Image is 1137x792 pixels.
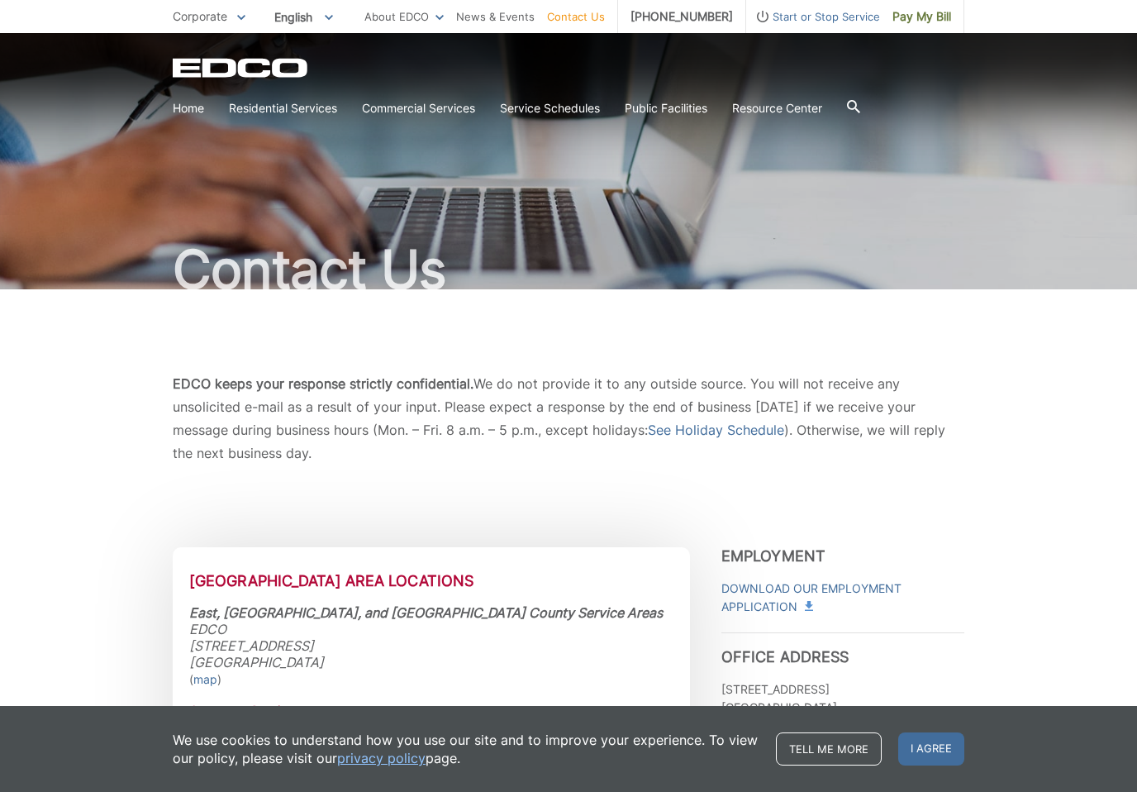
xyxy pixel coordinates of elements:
p: We do not provide it to any outside source. You will not receive any unsolicited e-mail as a resu... [173,372,964,465]
h3: Employment [721,547,964,565]
a: EDCD logo. Return to the homepage. [173,58,310,78]
a: News & Events [456,7,535,26]
address: EDCO [STREET_ADDRESS] [GEOGRAPHIC_DATA] [189,604,673,670]
span: Corporate [173,9,227,23]
h3: Office Address [721,632,964,666]
a: Residential Services [229,99,337,117]
h1: Contact Us [173,243,964,296]
span: English [262,3,345,31]
h2: [GEOGRAPHIC_DATA] Area Locations [189,572,673,590]
a: About EDCO [364,7,444,26]
a: Resource Center [732,99,822,117]
p: We use cookies to understand how you use our site and to improve your experience. To view our pol... [173,731,759,767]
a: Commercial Services [362,99,475,117]
a: Home [173,99,204,117]
span: Pay My Bill [892,7,951,26]
h4: Customer Service: [189,704,673,718]
span: I agree [898,732,964,766]
b: EDCO keeps your response strictly confidential. [173,375,473,392]
a: Public Facilities [625,99,707,117]
strong: East, [GEOGRAPHIC_DATA], and [GEOGRAPHIC_DATA] County Service Areas [189,604,663,621]
a: Download Our Employment Application [721,580,964,616]
a: Service Schedules [500,99,600,117]
p: ( ) [189,670,673,689]
a: Tell me more [776,732,882,766]
a: map [193,670,217,689]
a: See Holiday Schedule [648,418,784,441]
a: privacy policy [337,749,426,767]
p: [STREET_ADDRESS] [GEOGRAPHIC_DATA] [721,680,964,717]
a: Contact Us [547,7,605,26]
